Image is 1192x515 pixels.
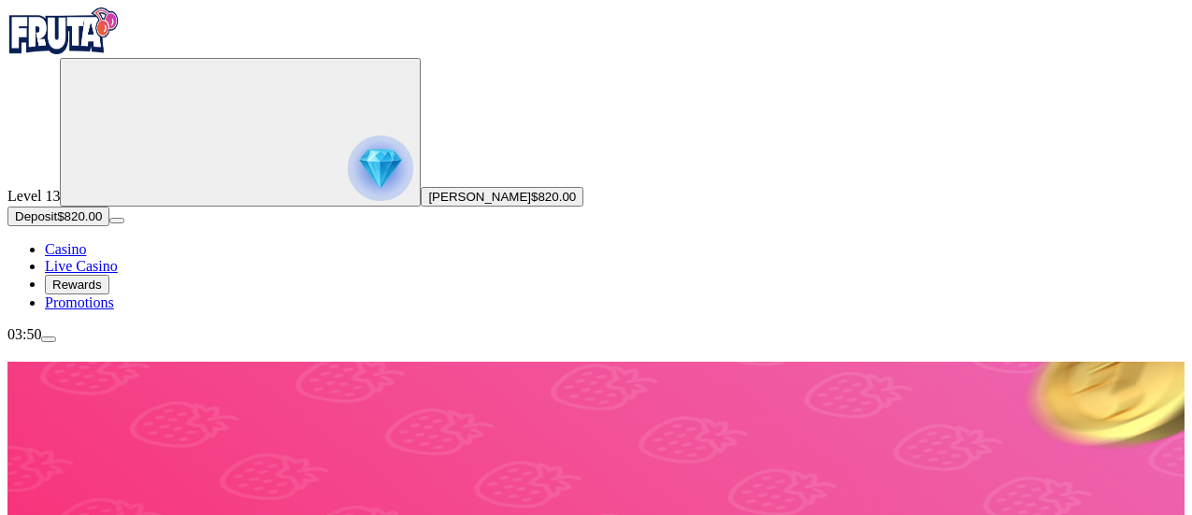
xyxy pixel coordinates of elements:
[7,207,109,226] button: Depositplus icon$820.00
[57,209,102,223] span: $820.00
[45,241,86,257] a: Casino
[60,58,421,207] button: reward progress
[45,294,114,310] a: Promotions
[348,136,413,201] img: reward progress
[15,209,57,223] span: Deposit
[52,278,102,292] span: Rewards
[45,275,109,294] button: Rewards
[7,7,1185,311] nav: Primary
[41,336,56,342] button: menu
[45,258,118,274] a: Live Casino
[531,190,576,204] span: $820.00
[7,326,41,342] span: 03:50
[7,241,1185,311] nav: Main menu
[7,188,60,204] span: Level 13
[7,41,120,57] a: Fruta
[7,7,120,54] img: Fruta
[421,187,583,207] button: [PERSON_NAME]$820.00
[109,218,124,223] button: menu
[428,190,531,204] span: [PERSON_NAME]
